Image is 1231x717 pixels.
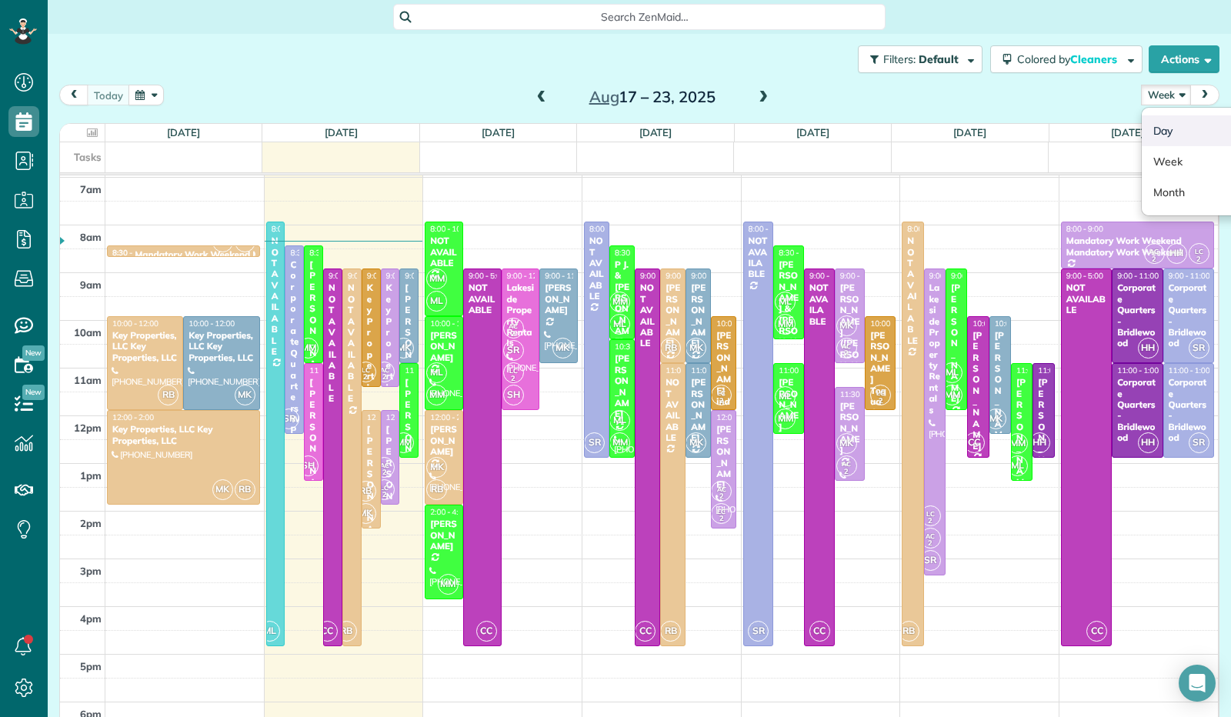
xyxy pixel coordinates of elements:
button: Actions [1149,45,1219,73]
small: 2 [1189,252,1209,267]
div: [PERSON_NAME] [429,424,459,457]
div: NOT AVAILABLE [639,282,656,348]
span: 11:00 - 1:00 [691,365,732,375]
span: MK [836,315,857,336]
span: MK [552,338,573,358]
span: CC [809,621,830,642]
span: 9:00 - 12:00 [507,271,549,281]
span: SR [748,621,769,642]
span: 11:00 - 5:00 [666,365,707,375]
span: CC [476,621,497,642]
span: 8:00 - 5:00 [749,224,786,234]
div: Key Properties, LLC Key Properties, LLC [112,330,178,363]
div: [PERSON_NAME] [385,424,395,568]
div: Mandatory Work Weekend Mandatory Work Weekend [1066,235,1209,258]
span: RB [660,338,681,358]
div: NOT AVAILABLE [347,282,357,404]
span: Default [919,52,959,66]
span: RB [235,479,255,500]
span: SH [298,455,319,476]
div: NOT AVAILABLE [665,377,681,443]
span: CC [964,432,985,453]
div: Open Intercom Messenger [1179,665,1216,702]
small: 2 [504,372,523,386]
span: ML [775,292,796,312]
a: Filters: Default [850,45,982,73]
span: 9am [80,278,102,291]
span: MK [212,479,233,500]
span: MK [686,338,706,358]
small: 2 [375,465,394,480]
span: ML [942,362,962,383]
button: Week [1141,85,1192,105]
span: AC [926,532,935,540]
div: [PERSON_NAME] [690,282,706,348]
span: LC [926,509,935,518]
div: NOT AVAILABLE [429,235,459,268]
span: AC [380,461,389,469]
span: LC [380,483,389,492]
span: SR [1189,338,1209,358]
span: 9:00 - 11:00 [691,271,732,281]
span: HH [1166,243,1187,264]
span: 2pm [80,517,102,529]
div: P J. & [PERSON_NAME] [614,259,630,348]
div: [PERSON_NAME] [1037,377,1049,499]
span: MM [426,385,447,405]
span: Filters: [883,52,916,66]
div: [PERSON_NAME] [429,330,459,363]
span: 8:00 - 9:00 [1066,224,1103,234]
button: today [87,85,130,105]
span: 10:30 - 1:00 [615,342,656,352]
span: CC [317,621,338,642]
span: 9:00 - 5:00 [1066,271,1103,281]
span: Colored by [1017,52,1123,66]
span: LC [717,389,726,397]
div: NOT AVAILABLE [748,235,769,280]
div: NOT AVAILABLE [906,235,919,346]
div: Key Properties, LLC Key Properties, LLC [366,282,376,592]
span: MM [438,574,459,595]
div: [PERSON_NAME] [429,519,459,552]
div: [PERSON_NAME] Toqua Coves - Vacation Concierge [869,330,891,496]
span: MK [235,385,255,405]
span: New [22,385,45,400]
div: [PERSON_NAME] [309,259,319,403]
span: RB [426,479,447,500]
span: 11:30 - 1:30 [840,389,882,399]
span: 11:00 - 1:30 [1016,365,1058,375]
span: LC [876,389,885,397]
small: 2 [837,465,856,479]
small: 2 [921,536,940,551]
div: NOT AVAILABLE [468,282,497,315]
span: 9:00 - 11:00 [666,271,707,281]
span: ML [259,621,280,642]
span: HH [1138,338,1159,358]
span: LC [717,507,726,515]
small: 2 [712,512,731,526]
span: 9:00 - 3:30 [929,271,966,281]
button: Colored byCleaners [990,45,1143,73]
span: 9:00 - 5:00 [640,271,677,281]
small: 2 [375,370,394,385]
div: [PERSON_NAME] [614,353,630,419]
span: ML [426,291,447,312]
span: 11:00 - 12:30 [779,365,825,375]
span: ML [609,314,630,335]
span: 8:00 - 5:00 [272,224,309,234]
span: MM [426,268,447,289]
span: AC [380,365,389,374]
span: SR [279,409,299,429]
span: 12pm [74,422,102,434]
span: 12:00 - 2:00 [386,412,428,422]
span: MM [942,385,962,405]
div: [PERSON_NAME] [1016,377,1028,499]
button: prev [59,85,88,105]
span: 4pm [80,612,102,625]
div: [PERSON_NAME] [544,282,573,315]
span: 9:00 - 5:00 [348,271,385,281]
div: NOT AVAILABLE [1066,282,1107,315]
span: RB [158,385,178,405]
span: 12:00 - 2:00 [112,412,154,422]
span: 10:00 - 12:00 [716,318,762,328]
